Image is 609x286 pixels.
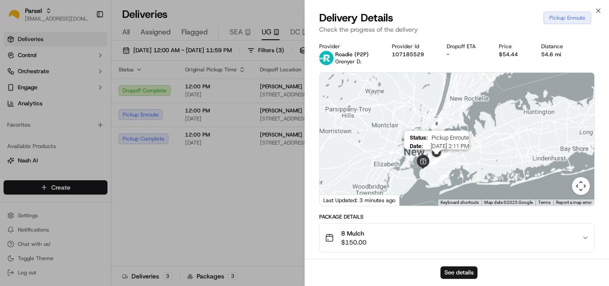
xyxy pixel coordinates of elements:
span: Map data ©2025 Google [484,200,533,205]
img: Google [322,194,351,206]
div: 10 [439,151,451,162]
div: Distance [541,43,572,50]
div: 54.6 mi [541,51,572,58]
div: Package Details [319,213,595,220]
span: Status : [410,134,428,141]
button: Map camera controls [572,177,590,195]
div: 1 [438,171,450,182]
span: Pickup Enroute [432,134,469,141]
span: $150.00 [341,238,366,247]
span: Pylon [89,151,108,158]
p: Welcome 👋 [9,36,162,50]
img: 1736555255976-a54dd68f-1ca7-489b-9aae-adbdc363a1c4 [9,85,25,101]
button: See details [440,266,477,279]
div: Location Details [319,258,595,265]
span: Delivery Details [319,11,393,25]
button: Start new chat [152,88,162,99]
a: Open this area in Google Maps (opens a new window) [322,194,351,206]
img: Nash [9,9,27,27]
input: Got a question? Start typing here... [23,58,160,67]
div: Provider Id [392,43,433,50]
div: 💻 [75,130,82,137]
a: Powered byPylon [63,151,108,158]
span: [DATE] 2:11 PM [427,143,469,149]
span: Grenyer D. [335,58,362,65]
div: - [447,51,485,58]
span: Date : [410,143,423,149]
button: 107185529 [392,51,424,58]
img: roadie-logo-v2.jpg [319,51,333,65]
div: $54.44 [499,51,527,58]
div: 4 [431,118,442,129]
div: Price [499,43,527,50]
a: 📗Knowledge Base [5,126,72,142]
button: 8 Mulch$150.00 [320,224,594,252]
span: Knowledge Base [18,129,68,138]
div: We're available if you need us! [30,94,113,101]
p: Check the progress of the delivery [319,25,595,34]
div: Last Updated: 3 minutes ago [320,195,399,206]
a: Report a map error [556,200,592,205]
span: 8 Mulch [341,229,366,238]
div: Provider [319,43,378,50]
div: Start new chat [30,85,146,94]
p: Roadie (P2P) [335,51,369,58]
a: 💻API Documentation [72,126,147,142]
a: Terms (opens in new tab) [538,200,551,205]
button: Keyboard shortcuts [440,199,479,206]
span: API Documentation [84,129,143,138]
div: 8 [428,147,440,159]
div: 16 [431,154,442,166]
div: Dropoff ETA [447,43,485,50]
div: 📗 [9,130,16,137]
